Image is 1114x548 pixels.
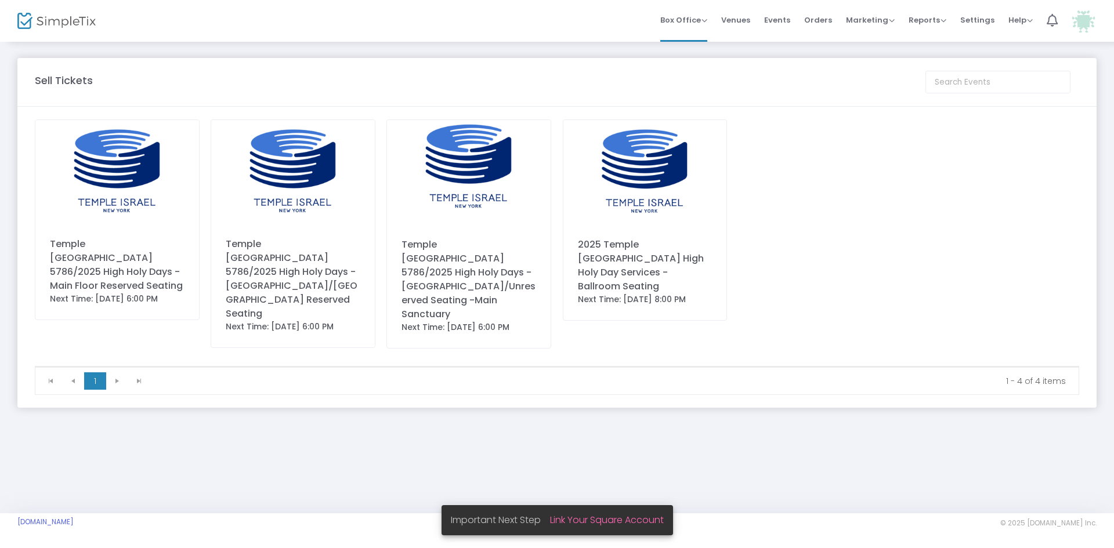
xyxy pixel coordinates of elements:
span: Help [1008,14,1033,26]
div: Temple [GEOGRAPHIC_DATA] 5786/2025 High Holy Days - Main Floor Reserved Seating [50,237,185,293]
div: Next Time: [DATE] 6:00 PM [226,321,360,333]
div: Next Time: [DATE] 6:00 PM [50,293,185,305]
span: Settings [960,5,994,35]
span: Reports [909,14,946,26]
div: Next Time: [DATE] 6:00 PM [402,321,536,333]
kendo-pager-info: 1 - 4 of 4 items [158,375,1066,387]
m-panel-title: Sell Tickets [35,72,93,88]
div: 2025 Temple [GEOGRAPHIC_DATA] High Holy Day Services - Ballroom Seating [578,238,712,293]
img: 638911746590780486TINewLogo.png [387,120,551,223]
span: Venues [721,5,750,35]
span: Orders [804,5,832,35]
span: Box Office [660,14,707,26]
input: Search Events [925,71,1070,93]
a: Link Your Square Account [550,513,664,527]
img: 638923688077839872TINewLogo.png [211,120,375,223]
span: Marketing [846,14,895,26]
span: Important Next Step [451,513,550,527]
div: Next Time: [DATE] 8:00 PM [578,293,712,306]
div: Temple [GEOGRAPHIC_DATA] 5786/2025 High Holy Days - [GEOGRAPHIC_DATA]/Unreserved Seating -Main Sa... [402,238,536,321]
span: Page 1 [84,372,106,390]
img: 638923797568465162TINewLogo.png [35,120,199,223]
span: Events [764,5,790,35]
span: © 2025 [DOMAIN_NAME] Inc. [1000,518,1097,528]
a: [DOMAIN_NAME] [17,517,74,527]
div: Temple [GEOGRAPHIC_DATA] 5786/2025 High Holy Days - [GEOGRAPHIC_DATA]/[GEOGRAPHIC_DATA] Reserved ... [226,237,360,321]
img: 638931306461985575638615003914614726TINewLogo.png [563,120,727,223]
